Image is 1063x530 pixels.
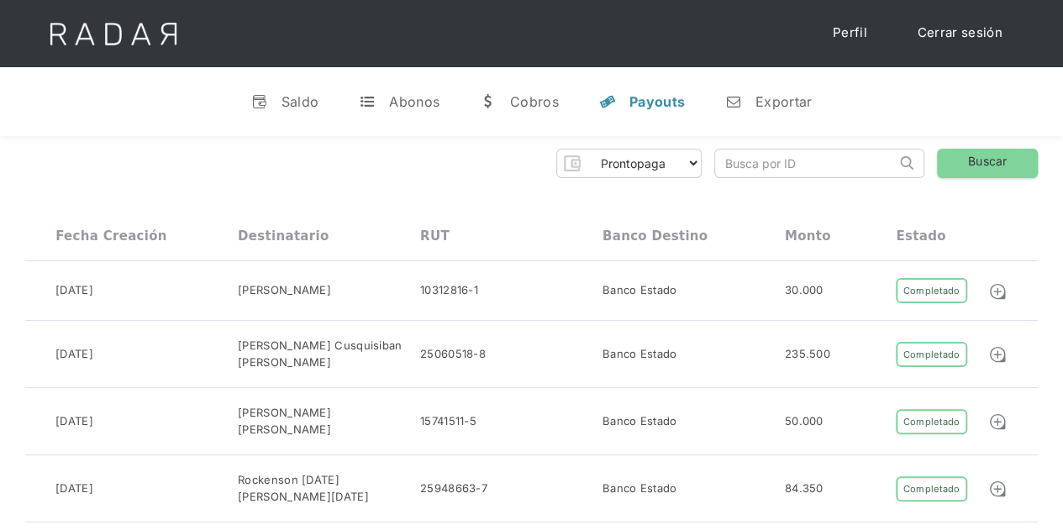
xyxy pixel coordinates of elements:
a: Buscar [937,149,1038,178]
div: w [480,93,497,110]
img: Detalle [988,412,1007,431]
div: Monto [785,228,831,244]
div: v [251,93,268,110]
div: RUT [420,228,450,244]
div: Rockenson [DATE][PERSON_NAME][DATE] [238,472,420,505]
div: 84.350 [785,480,824,497]
div: t [359,93,376,110]
a: Cerrar sesión [901,17,1019,50]
div: [PERSON_NAME] [238,282,331,299]
div: [PERSON_NAME] Cusquisiban [PERSON_NAME] [238,338,420,370]
div: Completado [896,342,966,368]
div: Banco Estado [603,346,677,363]
div: 10312816-1 [420,282,478,299]
div: Banco destino [603,228,708,244]
div: Estado [896,228,945,244]
input: Busca por ID [715,150,896,177]
div: Fecha creación [55,228,167,244]
div: Completado [896,476,966,502]
div: [DATE] [55,346,93,363]
div: 25060518-8 [420,346,486,363]
div: Saldo [282,93,319,110]
div: Exportar [755,93,812,110]
div: [DATE] [55,282,93,299]
img: Detalle [988,480,1007,498]
div: Abonos [389,93,439,110]
div: Banco Estado [603,413,677,430]
div: 25948663-7 [420,480,487,497]
div: Completado [896,409,966,435]
div: Destinatario [238,228,329,244]
div: Banco Estado [603,480,677,497]
form: Form [556,149,702,178]
div: Completado [896,278,966,304]
a: Perfil [816,17,884,50]
div: [DATE] [55,413,93,430]
div: 50.000 [785,413,824,430]
div: [DATE] [55,480,93,497]
img: Detalle [988,345,1007,364]
div: Cobros [510,93,559,110]
div: 15741511-5 [420,413,476,430]
div: [PERSON_NAME] [PERSON_NAME] [238,405,420,438]
div: n [725,93,742,110]
div: y [599,93,616,110]
img: Detalle [988,282,1007,301]
div: Banco Estado [603,282,677,299]
div: 235.500 [785,346,830,363]
div: 30.000 [785,282,824,299]
div: Payouts [629,93,685,110]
